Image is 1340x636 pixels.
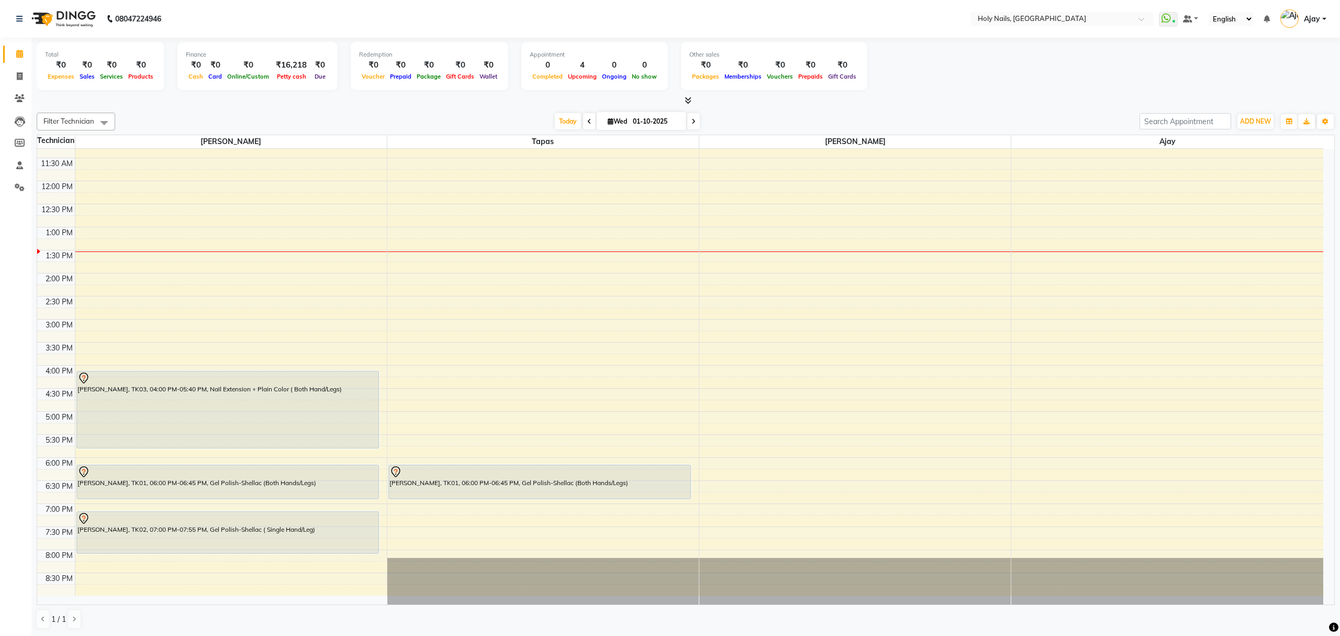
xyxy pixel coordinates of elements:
[1280,9,1299,28] img: Ajay
[689,73,722,80] span: Packages
[796,73,825,80] span: Prepaids
[43,366,75,377] div: 4:00 PM
[51,614,66,625] span: 1 / 1
[1011,135,1323,148] span: Ajay
[77,73,97,80] span: Sales
[825,73,859,80] span: Gift Cards
[443,59,477,71] div: ₹0
[599,73,629,80] span: Ongoing
[311,59,329,71] div: ₹0
[45,50,156,59] div: Total
[825,59,859,71] div: ₹0
[43,227,75,238] div: 1:00 PM
[274,73,309,80] span: Petty cash
[77,512,378,553] div: [PERSON_NAME], TK02, 07:00 PM-07:55 PM, Gel Polish-Shellac ( Single Hand/Leg)
[387,59,414,71] div: ₹0
[629,73,660,80] span: No show
[43,504,75,515] div: 7:00 PM
[565,73,599,80] span: Upcoming
[630,114,682,129] input: 2025-10-01
[43,343,75,354] div: 3:30 PM
[565,59,599,71] div: 4
[43,550,75,561] div: 8:00 PM
[443,73,477,80] span: Gift Cards
[359,59,387,71] div: ₹0
[629,59,660,71] div: 0
[477,73,500,80] span: Wallet
[387,135,699,148] span: Tapas
[1304,14,1320,25] span: Ajay
[722,73,764,80] span: Memberships
[605,117,630,125] span: Wed
[796,59,825,71] div: ₹0
[126,73,156,80] span: Products
[414,59,443,71] div: ₹0
[206,73,225,80] span: Card
[75,135,387,148] span: [PERSON_NAME]
[77,465,378,499] div: [PERSON_NAME], TK01, 06:00 PM-06:45 PM, Gel Polish-Shellac (Both Hands/Legs)
[530,50,660,59] div: Appointment
[225,59,272,71] div: ₹0
[477,59,500,71] div: ₹0
[43,273,75,284] div: 2:00 PM
[186,50,329,59] div: Finance
[689,50,859,59] div: Other sales
[764,59,796,71] div: ₹0
[555,113,581,129] span: Today
[39,204,75,215] div: 12:30 PM
[77,371,378,448] div: [PERSON_NAME], TK03, 04:00 PM-05:40 PM, Nail Extension + Plain Color ( Both Hand/Legs)
[43,320,75,331] div: 3:00 PM
[186,59,206,71] div: ₹0
[206,59,225,71] div: ₹0
[699,135,1011,148] span: [PERSON_NAME]
[186,73,206,80] span: Cash
[764,73,796,80] span: Vouchers
[43,435,75,446] div: 5:30 PM
[115,4,161,34] b: 08047224946
[45,59,77,71] div: ₹0
[359,73,387,80] span: Voucher
[359,50,500,59] div: Redemption
[37,135,75,146] div: Technician
[43,412,75,423] div: 5:00 PM
[43,527,75,538] div: 7:30 PM
[1240,117,1271,125] span: ADD NEW
[43,481,75,492] div: 6:30 PM
[530,59,565,71] div: 0
[43,458,75,469] div: 6:00 PM
[599,59,629,71] div: 0
[530,73,565,80] span: Completed
[45,73,77,80] span: Expenses
[43,297,75,308] div: 2:30 PM
[312,73,328,80] span: Due
[272,59,311,71] div: ₹16,218
[43,573,75,584] div: 8:30 PM
[43,250,75,261] div: 1:30 PM
[27,4,98,34] img: logo
[39,181,75,192] div: 12:00 PM
[722,59,764,71] div: ₹0
[414,73,443,80] span: Package
[1237,114,1274,129] button: ADD NEW
[77,59,97,71] div: ₹0
[97,73,126,80] span: Services
[689,59,722,71] div: ₹0
[43,389,75,400] div: 4:30 PM
[387,73,414,80] span: Prepaid
[39,158,75,169] div: 11:30 AM
[225,73,272,80] span: Online/Custom
[43,117,94,125] span: Filter Technician
[1140,113,1231,129] input: Search Appointment
[389,465,690,499] div: [PERSON_NAME], TK01, 06:00 PM-06:45 PM, Gel Polish-Shellac (Both Hands/Legs)
[126,59,156,71] div: ₹0
[97,59,126,71] div: ₹0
